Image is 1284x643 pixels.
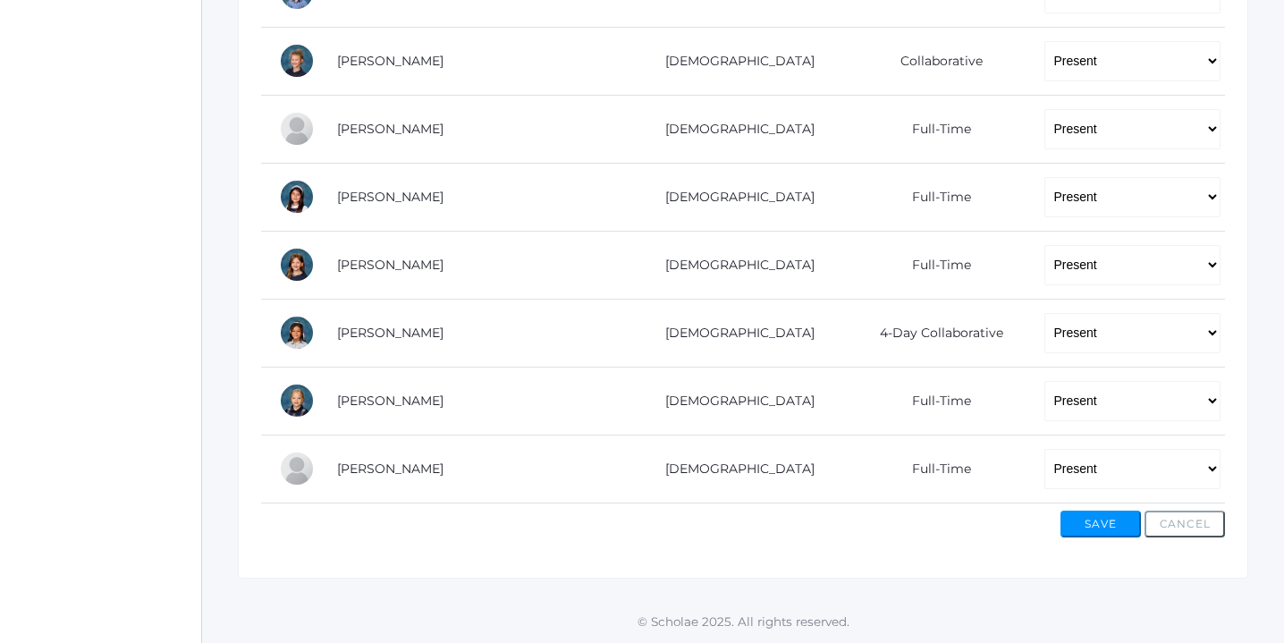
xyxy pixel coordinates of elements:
[1060,511,1141,537] button: Save
[625,367,842,435] td: [DEMOGRAPHIC_DATA]
[842,231,1026,299] td: Full-Time
[337,121,443,137] a: [PERSON_NAME]
[202,613,1284,630] p: © Scholae 2025. All rights reserved.
[625,299,842,367] td: [DEMOGRAPHIC_DATA]
[279,43,315,79] div: Idella Long
[279,451,315,486] div: Joel Smith
[337,461,443,477] a: [PERSON_NAME]
[279,247,315,283] div: Hensley Pedersen
[842,163,1026,231] td: Full-Time
[842,27,1026,95] td: Collaborative
[625,231,842,299] td: [DEMOGRAPHIC_DATA]
[842,435,1026,503] td: Full-Time
[1145,511,1225,537] button: Cancel
[279,111,315,147] div: Francisco Lopez
[279,179,315,215] div: Penelope Mesick
[842,299,1026,367] td: 4-Day Collaborative
[842,367,1026,435] td: Full-Time
[625,435,842,503] td: [DEMOGRAPHIC_DATA]
[337,189,443,205] a: [PERSON_NAME]
[625,163,842,231] td: [DEMOGRAPHIC_DATA]
[842,95,1026,163] td: Full-Time
[625,27,842,95] td: [DEMOGRAPHIC_DATA]
[625,95,842,163] td: [DEMOGRAPHIC_DATA]
[337,53,443,69] a: [PERSON_NAME]
[279,315,315,351] div: Leahmarie Rillo
[279,383,315,419] div: Olivia Sigwing
[337,325,443,341] a: [PERSON_NAME]
[337,393,443,409] a: [PERSON_NAME]
[337,257,443,273] a: [PERSON_NAME]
